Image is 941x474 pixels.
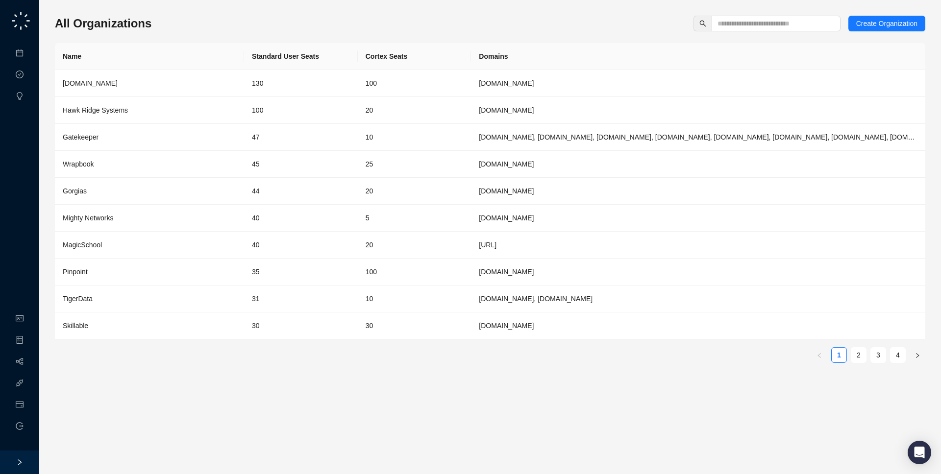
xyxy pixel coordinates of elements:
[915,353,920,358] span: right
[63,160,94,168] span: Wrapbook
[812,347,827,363] li: Previous Page
[55,43,244,70] th: Name
[471,205,925,232] td: mightynetworks.com
[63,214,113,222] span: Mighty Networks
[471,178,925,205] td: gorgias.com
[812,347,827,363] button: left
[358,312,471,339] td: 30
[908,441,931,464] div: Open Intercom Messenger
[358,205,471,232] td: 5
[63,241,102,249] span: MagicSchool
[856,18,917,29] span: Create Organization
[471,285,925,312] td: timescale.com, tigerdata.com
[244,312,358,339] td: 30
[244,43,358,70] th: Standard User Seats
[16,459,23,466] span: right
[832,348,846,362] a: 1
[358,285,471,312] td: 10
[871,348,886,362] a: 3
[358,97,471,124] td: 20
[471,70,925,97] td: synthesia.io
[851,347,867,363] li: 2
[358,124,471,151] td: 10
[63,79,118,87] span: [DOMAIN_NAME]
[910,347,925,363] button: right
[471,312,925,339] td: skillable.com
[358,70,471,97] td: 100
[55,16,151,31] h3: All Organizations
[699,20,706,27] span: search
[471,259,925,285] td: pinpointhq.com
[244,259,358,285] td: 35
[244,97,358,124] td: 100
[890,347,906,363] li: 4
[244,124,358,151] td: 47
[851,348,866,362] a: 2
[63,322,88,330] span: Skillable
[63,106,128,114] span: Hawk Ridge Systems
[471,97,925,124] td: hawkridgesys.com
[831,347,847,363] li: 1
[16,422,24,430] span: logout
[910,347,925,363] li: Next Page
[244,70,358,97] td: 130
[471,151,925,178] td: wrapbook.com
[244,151,358,178] td: 45
[358,151,471,178] td: 25
[358,43,471,70] th: Cortex Seats
[244,178,358,205] td: 44
[870,347,886,363] li: 3
[63,187,87,195] span: Gorgias
[244,285,358,312] td: 31
[471,43,925,70] th: Domains
[358,232,471,259] td: 20
[891,348,905,362] a: 4
[244,205,358,232] td: 40
[244,232,358,259] td: 40
[848,16,925,31] button: Create Organization
[63,295,93,303] span: TigerData
[358,259,471,285] td: 100
[63,133,99,141] span: Gatekeeper
[817,353,822,358] span: left
[471,232,925,259] td: magicschool.ai
[358,178,471,205] td: 20
[63,268,88,276] span: Pinpoint
[471,124,925,151] td: gatekeeperhq.com, gatekeeperhq.io, gatekeeper.io, gatekeepervclm.com, gatekeeperhq.co, trygatekee...
[10,10,32,32] img: logo-small-C4UdH2pc.png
